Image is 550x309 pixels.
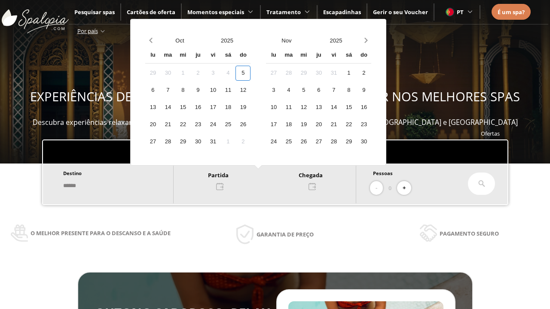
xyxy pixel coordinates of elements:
div: do [235,48,251,63]
div: lu [266,48,281,63]
div: ju [190,48,205,63]
span: EXPERIÊNCIAS DE BEM-ESTAR PARA OFERECER E APROVEITAR NOS MELHORES SPAS [30,88,520,105]
button: Next month [361,33,371,48]
div: 27 [311,134,326,149]
span: Pagamento seguro [440,229,499,238]
div: vi [205,48,220,63]
div: 16 [190,100,205,115]
div: 7 [326,83,341,98]
span: É um spa? [498,8,525,16]
div: 30 [311,66,326,81]
span: Pessoas [373,170,393,176]
div: mi [296,48,311,63]
span: Descubra experiências relaxantes, desfrute e ofereça momentos de bem-estar em mais de 400 spas em... [33,118,518,127]
div: 15 [341,100,356,115]
div: lu [145,48,160,63]
div: 6 [311,83,326,98]
a: Cartões de oferta [127,8,175,16]
div: 30 [160,66,175,81]
div: 1 [341,66,356,81]
span: O melhor presente para o descanso e a saúde [31,228,171,238]
div: 17 [205,100,220,115]
a: Escapadinhas [323,8,361,16]
div: 8 [341,83,356,98]
div: 29 [296,66,311,81]
div: 23 [190,117,205,132]
div: 2 [190,66,205,81]
div: 23 [356,117,371,132]
div: 28 [160,134,175,149]
a: Pesquisar spas [74,8,115,16]
div: 12 [235,83,251,98]
div: 25 [281,134,296,149]
div: sá [220,48,235,63]
a: Ofertas [481,130,500,137]
div: 5 [235,66,251,81]
div: 20 [311,117,326,132]
div: 22 [175,117,190,132]
div: 10 [205,83,220,98]
div: 30 [356,134,371,149]
div: 27 [266,66,281,81]
div: 16 [356,100,371,115]
div: 25 [220,117,235,132]
div: 14 [326,100,341,115]
button: - [370,181,383,195]
button: Previous month [145,33,156,48]
div: 20 [145,117,160,132]
div: 26 [296,134,311,149]
div: 14 [160,100,175,115]
div: 6 [145,83,160,98]
div: vi [326,48,341,63]
div: 11 [281,100,296,115]
div: Calendar days [266,66,371,149]
div: 13 [145,100,160,115]
div: 11 [220,83,235,98]
div: 18 [220,100,235,115]
span: 0 [388,183,391,193]
div: 24 [205,117,220,132]
div: ma [281,48,296,63]
div: 1 [175,66,190,81]
div: mi [175,48,190,63]
div: 7 [160,83,175,98]
div: 15 [175,100,190,115]
span: Destino [63,170,82,176]
div: Calendar wrapper [145,48,251,149]
div: ju [311,48,326,63]
div: 8 [175,83,190,98]
div: 13 [311,100,326,115]
div: 21 [160,117,175,132]
div: 3 [205,66,220,81]
span: Garantia de preço [257,230,314,239]
div: 22 [341,117,356,132]
div: 4 [220,66,235,81]
div: 18 [281,117,296,132]
button: Open months overlay [156,33,203,48]
div: 2 [356,66,371,81]
div: 29 [175,134,190,149]
div: 26 [235,117,251,132]
div: 28 [281,66,296,81]
div: 4 [281,83,296,98]
div: 9 [356,83,371,98]
div: 17 [266,117,281,132]
div: Calendar wrapper [266,48,371,149]
a: Gerir o seu Voucher [373,8,428,16]
div: 21 [326,117,341,132]
a: É um spa? [498,7,525,17]
button: Open years overlay [311,33,361,48]
div: 3 [266,83,281,98]
div: 30 [190,134,205,149]
div: 28 [326,134,341,149]
div: sá [341,48,356,63]
div: 19 [235,100,251,115]
div: 9 [190,83,205,98]
div: 5 [296,83,311,98]
div: 31 [205,134,220,149]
